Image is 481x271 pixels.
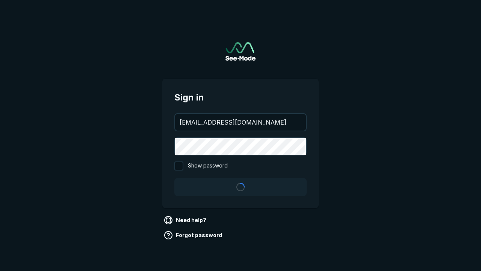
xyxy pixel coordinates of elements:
a: Go to sign in [225,42,256,61]
a: Need help? [162,214,209,226]
input: your@email.com [175,114,306,131]
span: Show password [188,161,228,171]
a: Forgot password [162,229,225,241]
img: See-Mode Logo [225,42,256,61]
span: Sign in [174,91,307,104]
